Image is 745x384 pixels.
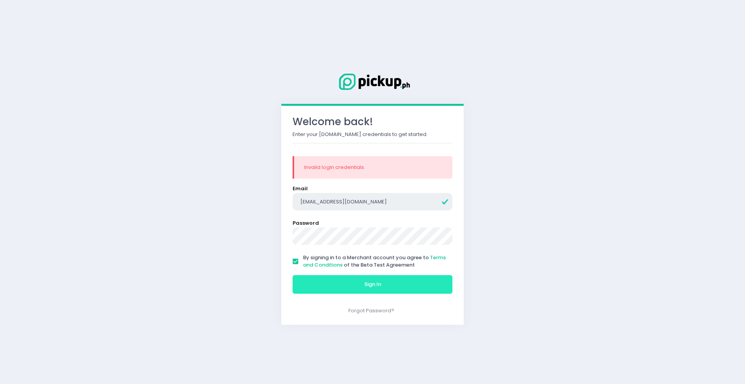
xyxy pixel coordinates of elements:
[293,275,452,294] button: Sign In
[334,72,411,91] img: Logo
[293,131,452,138] p: Enter your [DOMAIN_NAME] credentials to get started.
[348,307,394,314] a: Forgot Password?
[303,254,446,269] a: Terms and Conditions
[304,164,442,171] div: Invalid login credentials.
[293,193,452,211] input: Email
[364,281,381,288] span: Sign In
[303,254,446,269] span: By signing in to a Merchant account you agree to of the Beta Test Agreement
[293,116,452,128] h3: Welcome back!
[293,219,319,227] label: Password
[293,185,308,193] label: Email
